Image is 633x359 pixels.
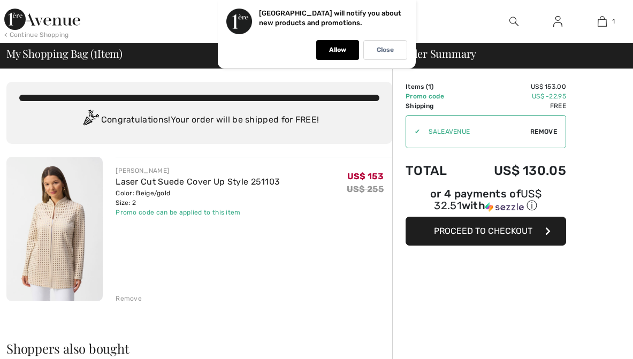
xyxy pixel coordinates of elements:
td: Shipping [406,101,464,111]
span: 1 [94,45,97,59]
td: US$ 153.00 [464,82,566,91]
span: 1 [612,17,615,26]
div: < Continue Shopping [4,30,69,40]
p: Close [377,46,394,54]
img: search the website [509,15,518,28]
img: Sezzle [485,202,524,212]
td: Free [464,101,566,111]
img: Congratulation2.svg [80,110,101,131]
div: Order Summary [386,48,627,59]
a: Sign In [545,15,571,28]
td: Total [406,152,464,189]
span: 1 [428,83,431,90]
img: 1ère Avenue [4,9,80,30]
img: My Info [553,15,562,28]
div: Promo code can be applied to this item [116,208,280,217]
s: US$ 255 [347,184,384,194]
div: or 4 payments ofUS$ 32.51withSezzle Click to learn more about Sezzle [406,189,566,217]
p: Allow [329,46,346,54]
div: [PERSON_NAME] [116,166,280,175]
td: US$ -22.95 [464,91,566,101]
h2: Shoppers also bought [6,342,392,355]
img: Laser Cut Suede Cover Up Style 251103 [6,157,103,301]
span: My Shopping Bag ( Item) [6,48,123,59]
a: 1 [581,15,624,28]
span: US$ 153 [347,171,384,181]
div: Remove [116,294,142,303]
div: Color: Beige/gold Size: 2 [116,188,280,208]
div: or 4 payments of with [406,189,566,213]
td: Items ( ) [406,82,464,91]
span: Proceed to Checkout [434,226,532,236]
div: Congratulations! Your order will be shipped for FREE! [19,110,379,131]
p: [GEOGRAPHIC_DATA] will notify you about new products and promotions. [259,9,401,27]
img: My Bag [598,15,607,28]
td: US$ 130.05 [464,152,566,189]
button: Proceed to Checkout [406,217,566,246]
input: Promo code [420,116,530,148]
div: ✔ [406,127,420,136]
span: Remove [530,127,557,136]
td: Promo code [406,91,464,101]
a: Laser Cut Suede Cover Up Style 251103 [116,177,280,187]
span: US$ 32.51 [434,187,542,212]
